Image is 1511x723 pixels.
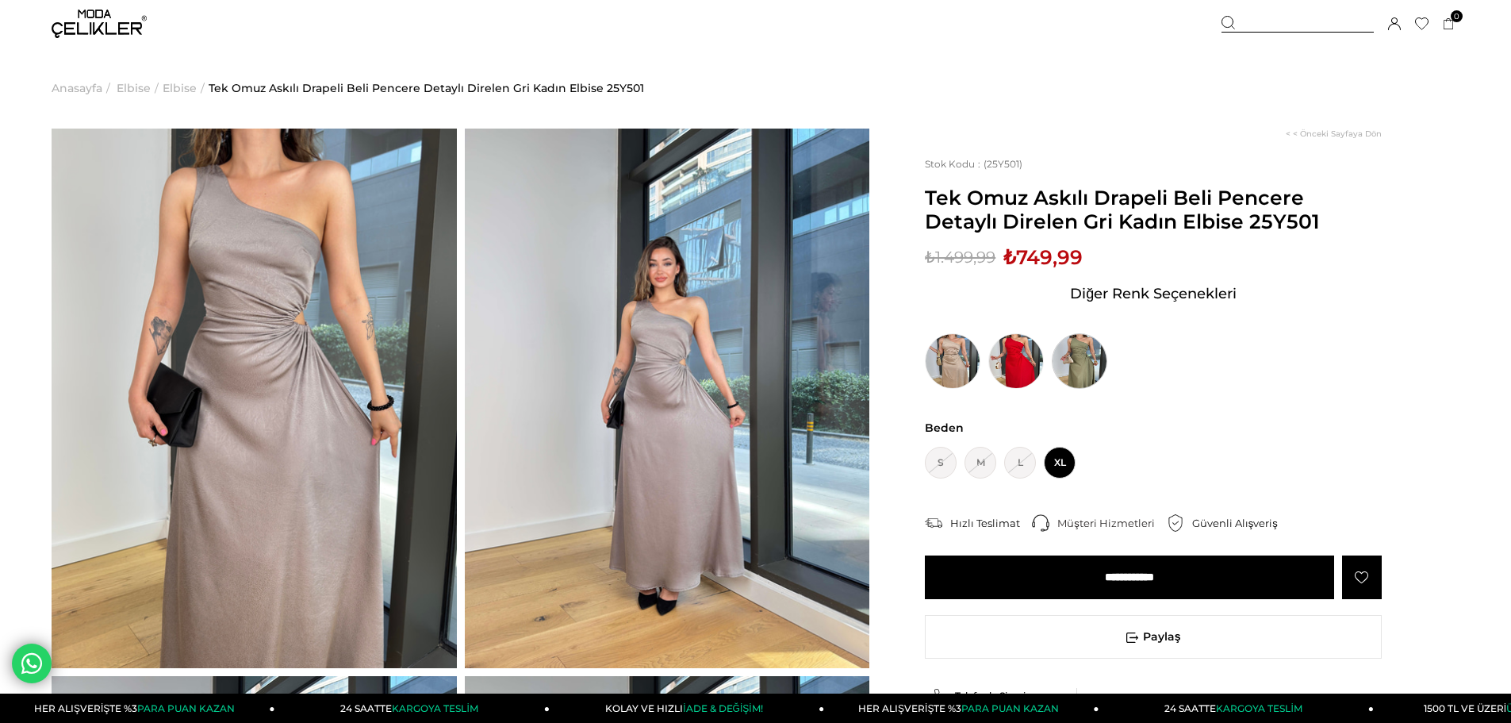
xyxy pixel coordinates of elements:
[465,129,870,668] img: Direlen elbise 25Y501
[961,702,1059,714] span: PARA PUAN KAZAN
[925,245,995,269] span: ₺1.499,99
[550,694,824,723] a: KOLAY VE HIZLIİADE & DEĞİŞİM!
[163,48,197,129] a: Elbise
[925,186,1382,233] span: Tek Omuz Askılı Drapeli Beli Pencere Detaylı Direlen Gri Kadın Elbise 25Y501
[1052,333,1107,389] img: Tek Omuz Askılı Drapeli Beli Pencere Detaylı Direlen Haki Kadın Elbise 25Y501
[392,702,477,714] span: KARGOYA TESLİM
[933,688,1069,702] a: Telefonla Sipariş
[824,694,1099,723] a: HER ALIŞVERİŞTE %3PARA PUAN KAZAN
[52,10,147,38] img: logo
[950,516,1032,530] div: Hızlı Teslimat
[683,702,762,714] span: İADE & DEĞİŞİM!
[137,702,235,714] span: PARA PUAN KAZAN
[988,333,1044,389] img: Tek Omuz Askılı Drapeli Beli Pencere Detaylı Direlen Kırmızı Kadın Elbise 25Y501
[925,158,984,170] span: Stok Kodu
[965,447,996,479] span: M
[275,694,550,723] a: 24 SAATTEKARGOYA TESLİM
[1192,516,1290,530] div: Güvenli Alışveriş
[1167,514,1184,532] img: security.png
[925,158,1022,170] span: (25Y501)
[117,48,163,129] li: >
[1044,447,1076,479] span: XL
[52,48,102,129] a: Anasayfa
[52,48,114,129] li: >
[955,690,1030,702] span: Telefonla Sipariş
[1070,281,1237,306] span: Diğer Renk Seçenekleri
[1099,694,1374,723] a: 24 SAATTEKARGOYA TESLİM
[1216,702,1302,714] span: KARGOYA TESLİM
[1451,10,1463,22] span: 0
[1057,516,1167,530] div: Müşteri Hizmetleri
[925,447,957,479] span: S
[1004,447,1036,479] span: L
[925,421,1382,435] span: Beden
[926,616,1381,658] span: Paylaş
[925,333,980,389] img: Tek Omuz Askılı Drapeli Beli Pencere Detaylı Direlen Taş Kadın Elbise 25Y501
[209,48,644,129] a: Tek Omuz Askılı Drapeli Beli Pencere Detaylı Direlen Gri Kadın Elbise 25Y501
[1443,18,1455,30] a: 0
[1032,514,1049,532] img: call-center.png
[1003,245,1083,269] span: ₺749,99
[52,129,457,668] img: Direlen elbise 25Y501
[163,48,209,129] li: >
[925,514,942,532] img: shipping.png
[1286,129,1382,139] a: < < Önceki Sayfaya Dön
[117,48,151,129] a: Elbise
[1342,556,1382,599] a: Favorilere Ekle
